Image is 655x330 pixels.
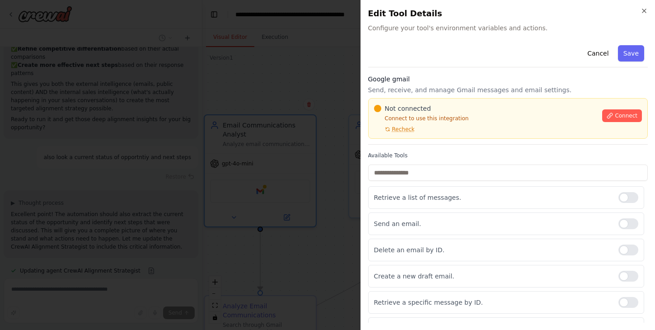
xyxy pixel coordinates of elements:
[368,152,648,159] label: Available Tools
[582,45,614,61] button: Cancel
[368,24,648,33] span: Configure your tool's environment variables and actions.
[368,7,648,20] h2: Edit Tool Details
[374,219,612,228] p: Send an email.
[615,112,637,119] span: Connect
[368,85,648,94] p: Send, receive, and manage Gmail messages and email settings.
[618,45,644,61] button: Save
[602,109,642,122] button: Connect
[374,126,415,133] button: Recheck
[385,104,431,113] span: Not connected
[392,126,415,133] span: Recheck
[374,298,612,307] p: Retrieve a specific message by ID.
[374,272,612,281] p: Create a new draft email.
[374,245,612,255] p: Delete an email by ID.
[374,115,597,122] p: Connect to use this integration
[374,193,612,202] p: Retrieve a list of messages.
[368,75,648,84] h3: Google gmail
